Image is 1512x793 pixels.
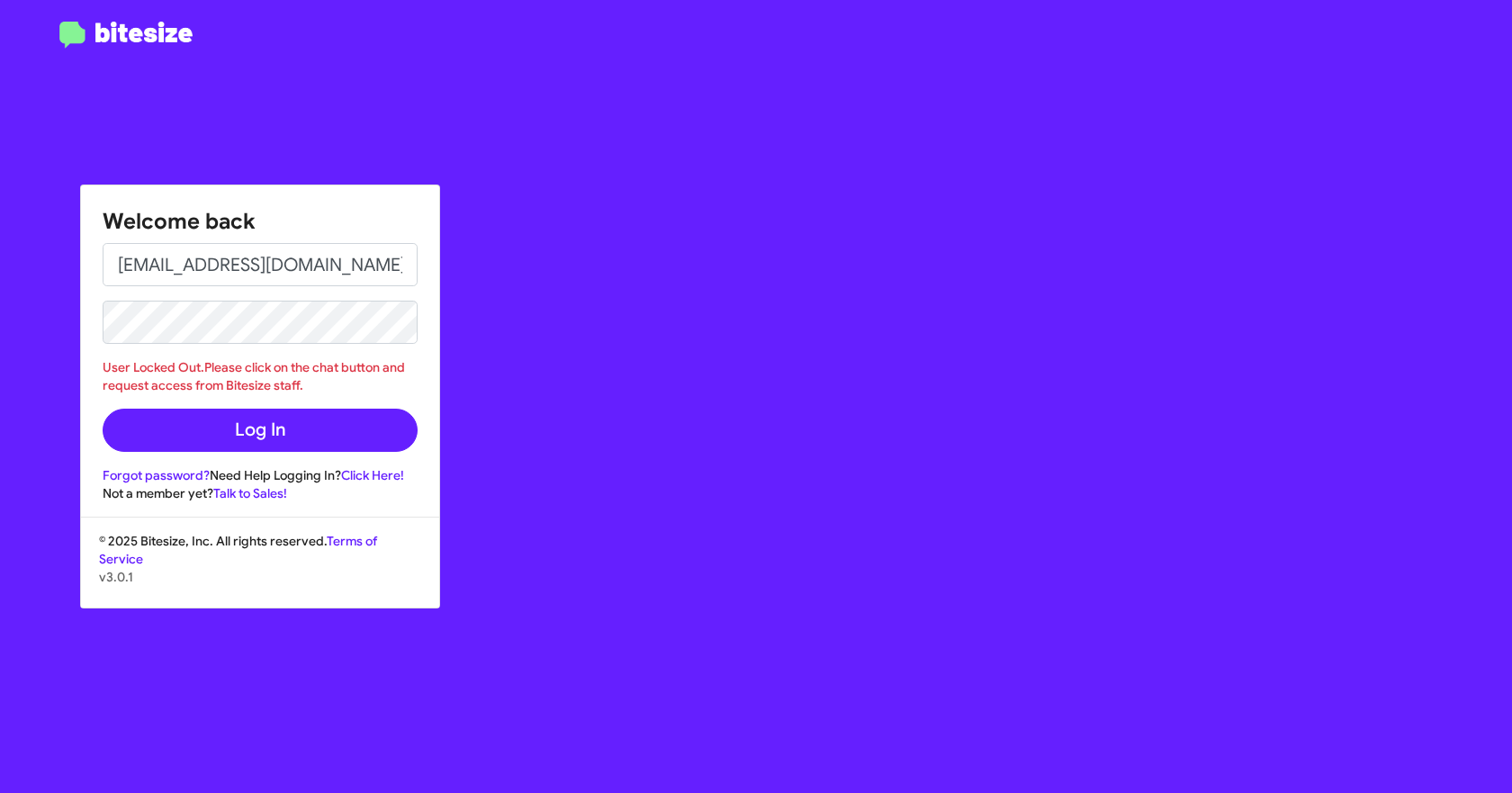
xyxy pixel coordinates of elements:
input: Email address [103,243,418,286]
button: Log In [103,409,418,452]
div: User Locked Out.Please click on the chat button and request access from Bitesize staff. [103,358,418,394]
a: Talk to Sales! [213,485,287,501]
h1: Welcome back [103,207,418,236]
p: v3.0.1 [99,568,421,586]
div: © 2025 Bitesize, Inc. All rights reserved. [81,532,439,608]
div: Not a member yet? [103,484,418,502]
a: Click Here! [341,467,404,483]
div: Need Help Logging In? [103,466,418,484]
a: Forgot password? [103,467,210,483]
